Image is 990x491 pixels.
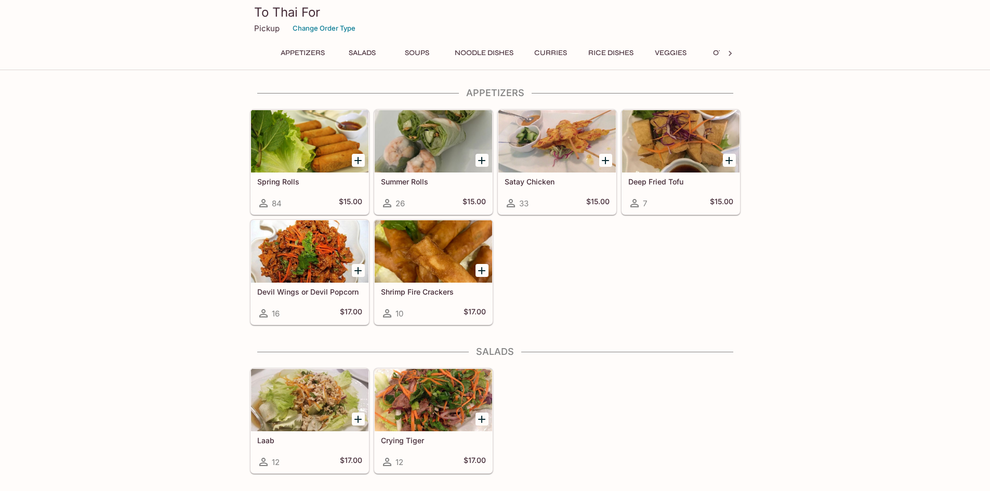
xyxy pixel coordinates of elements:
[527,46,574,60] button: Curries
[251,369,368,431] div: Laab
[381,436,486,445] h5: Crying Tiger
[476,264,489,277] button: Add Shrimp Fire Crackers
[257,177,362,186] h5: Spring Rolls
[340,456,362,468] h5: $17.00
[254,23,280,33] p: Pickup
[643,198,647,208] span: 7
[352,264,365,277] button: Add Devil Wings or Devil Popcorn
[622,110,740,172] div: Deep Fried Tofu
[254,4,736,20] h3: To Thai For
[275,46,331,60] button: Appetizers
[586,197,610,209] h5: $15.00
[340,307,362,320] h5: $17.00
[272,309,280,319] span: 16
[374,220,493,325] a: Shrimp Fire Crackers10$17.00
[339,46,386,60] button: Salads
[257,287,362,296] h5: Devil Wings or Devil Popcorn
[375,369,492,431] div: Crying Tiger
[394,46,441,60] button: Soups
[395,198,405,208] span: 26
[374,110,493,215] a: Summer Rolls26$15.00
[272,198,282,208] span: 84
[449,46,519,60] button: Noodle Dishes
[519,198,529,208] span: 33
[257,436,362,445] h5: Laab
[250,87,741,99] h4: Appetizers
[251,220,368,283] div: Devil Wings or Devil Popcorn
[464,456,486,468] h5: $17.00
[583,46,639,60] button: Rice Dishes
[710,197,733,209] h5: $15.00
[395,309,403,319] span: 10
[250,368,369,473] a: Laab12$17.00
[498,110,616,215] a: Satay Chicken33$15.00
[628,177,733,186] h5: Deep Fried Tofu
[339,197,362,209] h5: $15.00
[272,457,280,467] span: 12
[476,413,489,426] button: Add Crying Tiger
[464,307,486,320] h5: $17.00
[395,457,403,467] span: 12
[476,154,489,167] button: Add Summer Rolls
[375,110,492,172] div: Summer Rolls
[250,346,741,357] h4: Salads
[463,197,486,209] h5: $15.00
[352,154,365,167] button: Add Spring Rolls
[352,413,365,426] button: Add Laab
[288,20,360,36] button: Change Order Type
[723,154,736,167] button: Add Deep Fried Tofu
[703,46,749,60] button: Other
[251,110,368,172] div: Spring Rolls
[622,110,740,215] a: Deep Fried Tofu7$15.00
[381,177,486,186] h5: Summer Rolls
[374,368,493,473] a: Crying Tiger12$17.00
[375,220,492,283] div: Shrimp Fire Crackers
[648,46,694,60] button: Veggies
[250,220,369,325] a: Devil Wings or Devil Popcorn16$17.00
[505,177,610,186] h5: Satay Chicken
[599,154,612,167] button: Add Satay Chicken
[250,110,369,215] a: Spring Rolls84$15.00
[498,110,616,172] div: Satay Chicken
[381,287,486,296] h5: Shrimp Fire Crackers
